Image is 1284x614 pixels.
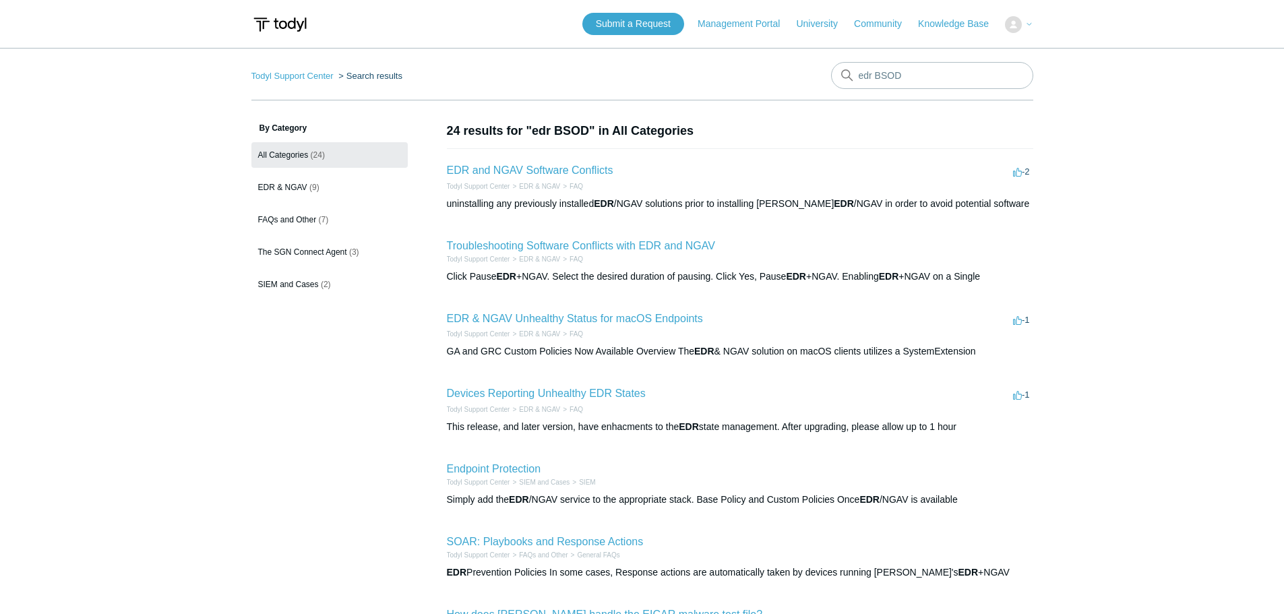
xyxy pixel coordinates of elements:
[258,247,347,257] span: The SGN Connect Agent
[698,17,793,31] a: Management Portal
[570,406,583,413] a: FAQ
[447,164,613,176] a: EDR and NGAV Software Conflicts
[510,254,560,264] li: EDR & NGAV
[321,280,331,289] span: (2)
[854,17,915,31] a: Community
[447,420,1033,434] div: This release, and later version, have enhacments to the state management. After upgrading, please...
[560,181,583,191] li: FAQ
[1013,166,1030,177] span: -2
[519,183,560,190] a: EDR & NGAV
[447,122,1033,140] h1: 24 results for "edr BSOD" in All Categories
[510,550,568,560] li: FAQs and Other
[447,536,644,547] a: SOAR: Playbooks and Response Actions
[510,181,560,191] li: EDR & NGAV
[679,421,699,432] em: EDR
[786,271,806,282] em: EDR
[594,198,614,209] em: EDR
[834,198,854,209] em: EDR
[447,388,646,399] a: Devices Reporting Unhealthy EDR States
[258,280,319,289] span: SIEM and Cases
[570,477,595,487] li: SIEM
[958,567,979,578] em: EDR
[251,207,408,233] a: FAQs and Other (7)
[251,71,334,81] a: Todyl Support Center
[251,272,408,297] a: SIEM and Cases (2)
[258,183,307,192] span: EDR & NGAV
[258,215,317,224] span: FAQs and Other
[447,406,510,413] a: Todyl Support Center
[560,254,583,264] li: FAQ
[859,494,880,505] em: EDR
[1013,390,1030,400] span: -1
[496,271,516,282] em: EDR
[519,255,560,263] a: EDR & NGAV
[831,62,1033,89] input: Search
[509,494,529,505] em: EDR
[258,150,309,160] span: All Categories
[519,551,568,559] a: FAQs and Other
[510,404,560,415] li: EDR & NGAV
[311,150,325,160] span: (24)
[568,550,620,560] li: General FAQs
[918,17,1002,31] a: Knowledge Base
[251,239,408,265] a: The SGN Connect Agent (3)
[447,181,510,191] li: Todyl Support Center
[447,477,510,487] li: Todyl Support Center
[447,463,541,474] a: Endpoint Protection
[796,17,851,31] a: University
[251,12,309,37] img: Todyl Support Center Help Center home page
[579,479,595,486] a: SIEM
[447,197,1033,211] div: uninstalling any previously installed /NGAV solutions prior to installing [PERSON_NAME] /NGAV in ...
[447,344,1033,359] div: GA and GRC Custom Policies Now Available Overview The & NGAV solution on macOS clients utilizes a...
[336,71,402,81] li: Search results
[447,479,510,486] a: Todyl Support Center
[447,567,467,578] em: EDR
[447,565,1033,580] div: Prevention Policies In some cases, Response actions are automatically taken by devices running [P...
[560,404,583,415] li: FAQ
[447,254,510,264] li: Todyl Support Center
[447,329,510,339] li: Todyl Support Center
[251,175,408,200] a: EDR & NGAV (9)
[447,551,510,559] a: Todyl Support Center
[510,477,570,487] li: SIEM and Cases
[447,313,703,324] a: EDR & NGAV Unhealthy Status for macOS Endpoints
[251,142,408,168] a: All Categories (24)
[582,13,684,35] a: Submit a Request
[447,550,510,560] li: Todyl Support Center
[447,404,510,415] li: Todyl Support Center
[447,270,1033,284] div: Click Pause +NGAV. Select the desired duration of pausing. Click Yes, Pause +NGAV. Enabling +NGAV...
[447,493,1033,507] div: Simply add the /NGAV service to the appropriate stack. Base Policy and Custom Policies Once /NGAV...
[251,71,336,81] li: Todyl Support Center
[349,247,359,257] span: (3)
[251,122,408,134] h3: By Category
[570,330,583,338] a: FAQ
[519,330,560,338] a: EDR & NGAV
[519,406,560,413] a: EDR & NGAV
[519,479,570,486] a: SIEM and Cases
[447,240,715,251] a: Troubleshooting Software Conflicts with EDR and NGAV
[319,215,329,224] span: (7)
[510,329,560,339] li: EDR & NGAV
[879,271,899,282] em: EDR
[570,255,583,263] a: FAQ
[447,330,510,338] a: Todyl Support Center
[694,346,714,357] em: EDR
[447,183,510,190] a: Todyl Support Center
[560,329,583,339] li: FAQ
[570,183,583,190] a: FAQ
[577,551,619,559] a: General FAQs
[1013,315,1030,325] span: -1
[309,183,319,192] span: (9)
[447,255,510,263] a: Todyl Support Center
